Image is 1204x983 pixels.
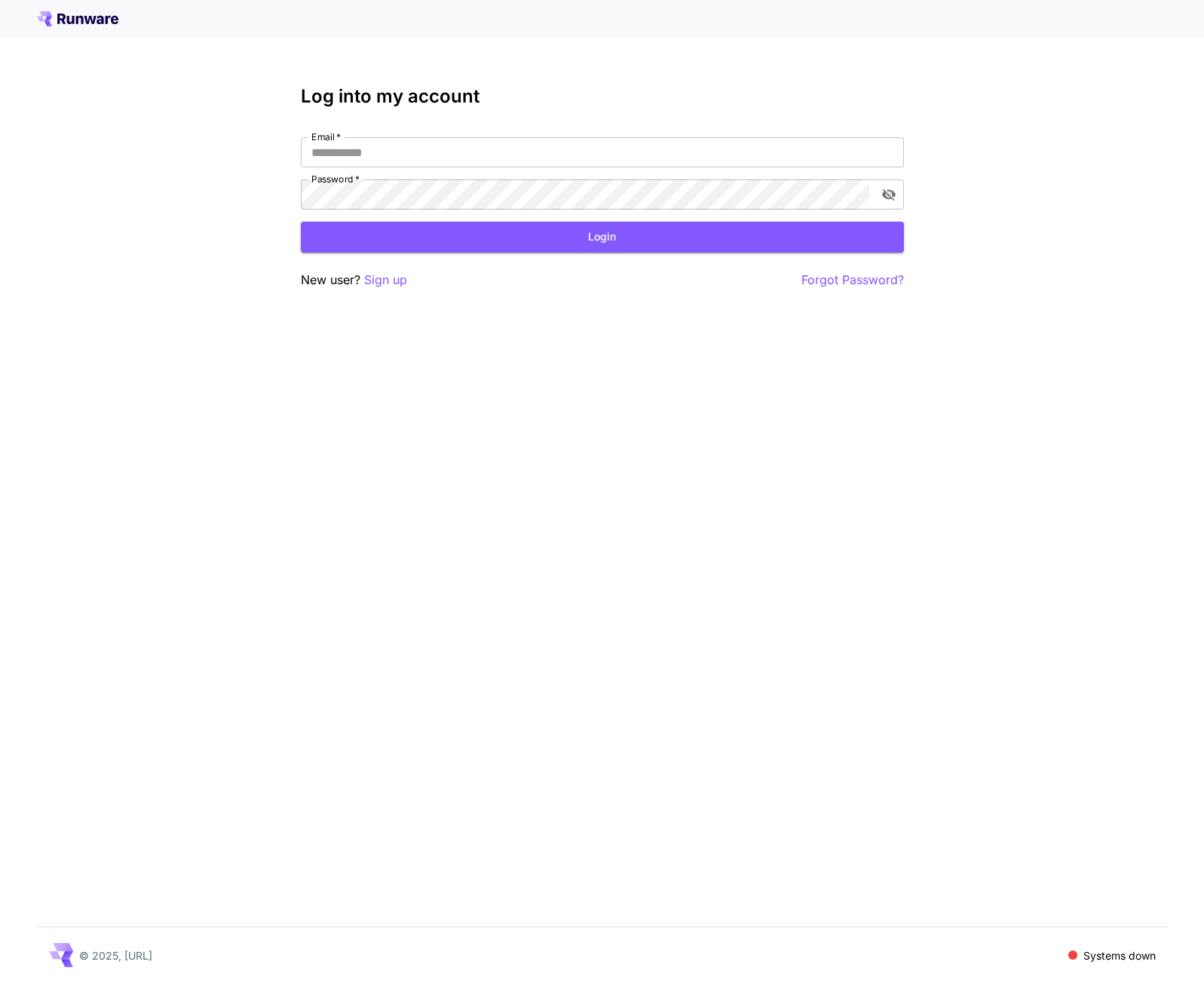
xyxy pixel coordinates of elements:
[311,173,360,185] label: Password
[79,948,152,963] p: © 2025, [URL]
[301,222,904,253] button: Login
[1083,948,1156,963] p: Systems down
[364,271,407,289] button: Sign up
[875,181,902,208] button: toggle password visibility
[311,130,341,143] label: Email
[801,271,904,289] button: Forgot Password?
[301,86,904,107] h3: Log into my account
[301,271,407,289] p: New user?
